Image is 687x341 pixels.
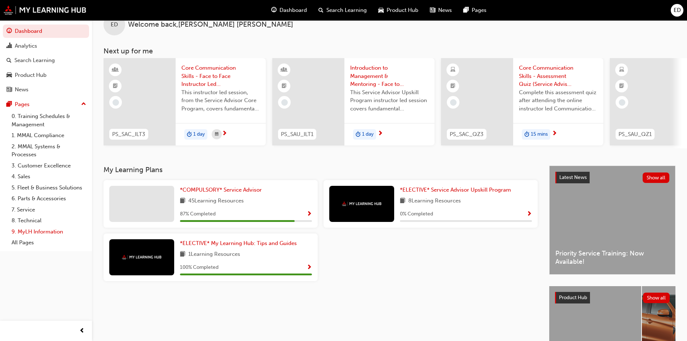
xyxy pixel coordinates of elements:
span: learningResourceType_ELEARNING-icon [450,65,455,75]
span: prev-icon [79,327,85,336]
span: book-icon [180,250,185,259]
span: search-icon [318,6,323,15]
span: duration-icon [187,130,192,139]
span: search-icon [6,57,12,64]
span: Core Communication Skills - Face to Face Instructor Led Training (Service Advisor Core Program) [181,64,260,88]
a: 2. MMAL Systems & Processes [9,141,89,160]
img: mmal [122,255,162,259]
span: 1 day [362,130,374,139]
span: Show Progress [307,211,312,218]
a: *ELECTIVE* Service Advisor Upskill Program [400,186,514,194]
span: car-icon [378,6,384,15]
span: PS_SAU_QZ1 [618,130,652,139]
span: PS_SAU_ILT1 [281,130,313,139]
a: Analytics [3,39,89,53]
span: 87 % Completed [180,210,216,218]
span: learningResourceType_INSTRUCTOR_LED-icon [113,65,118,75]
a: News [3,83,89,96]
span: PS_SAC_QZ3 [450,130,484,139]
span: Search Learning [326,6,367,14]
span: learningRecordVerb_NONE-icon [281,99,288,106]
a: 3. Customer Excellence [9,160,89,171]
a: Dashboard [3,25,89,38]
button: DashboardAnalyticsSearch LearningProduct HubNews [3,23,89,98]
span: Pages [472,6,486,14]
h3: Next up for me [92,47,687,55]
button: Pages [3,98,89,111]
span: ED [674,6,681,14]
span: guage-icon [6,28,12,35]
div: News [15,86,28,94]
a: car-iconProduct Hub [373,3,424,18]
span: booktick-icon [113,82,118,91]
span: Complete this assessment quiz after attending the online instructor led Communication Skills sess... [519,88,598,113]
span: next-icon [222,131,227,137]
div: Pages [15,100,30,109]
span: Introduction to Management & Mentoring - Face to Face Instructor Led Training (Service Advisor Up... [350,64,429,88]
div: Search Learning [14,56,55,65]
span: car-icon [6,72,12,79]
span: learningResourceType_INSTRUCTOR_LED-icon [282,65,287,75]
span: This instructor led session, from the Service Advisor Core Program, covers fundamental communicat... [181,88,260,113]
button: Show all [643,293,670,303]
span: 8 Learning Resources [408,197,461,206]
span: 0 % Completed [400,210,433,218]
span: next-icon [378,131,383,137]
span: learningRecordVerb_NONE-icon [113,99,119,106]
a: Search Learning [3,54,89,67]
button: Show Progress [307,263,312,272]
a: 8. Technical [9,215,89,226]
div: Product Hub [15,71,47,79]
img: mmal [342,201,382,206]
span: Product Hub [559,294,587,301]
span: Welcome back , [PERSON_NAME] [PERSON_NAME] [128,21,293,29]
a: Latest NewsShow allPriority Service Training: Now Available! [549,166,675,275]
a: news-iconNews [424,3,458,18]
span: pages-icon [463,6,469,15]
span: learningResourceType_ELEARNING-icon [619,65,624,75]
span: next-icon [552,131,557,137]
span: 1 day [193,130,205,139]
span: *ELECTIVE* Service Advisor Upskill Program [400,187,511,193]
span: duration-icon [356,130,361,139]
a: *COMPULSORY* Service Advisor [180,186,265,194]
span: learningRecordVerb_NONE-icon [619,99,625,106]
span: Dashboard [279,6,307,14]
span: learningRecordVerb_NONE-icon [450,99,457,106]
span: guage-icon [271,6,277,15]
a: PS_SAU_ILT1Introduction to Management & Mentoring - Face to Face Instructor Led Training (Service... [272,58,435,145]
span: Show Progress [307,265,312,271]
span: book-icon [400,197,405,206]
a: 0. Training Schedules & Management [9,111,89,130]
button: Show all [643,172,670,183]
span: 100 % Completed [180,263,219,272]
span: Latest News [559,174,587,180]
a: 9. MyLH Information [9,226,89,237]
span: pages-icon [6,101,12,108]
img: mmal [4,5,87,15]
span: booktick-icon [450,82,455,91]
span: ED [111,21,118,29]
button: Show Progress [307,210,312,219]
a: *ELECTIVE* My Learning Hub: Tips and Guides [180,239,300,248]
div: Analytics [15,42,37,50]
span: book-icon [180,197,185,206]
span: up-icon [81,100,86,109]
a: Latest NewsShow all [555,172,669,183]
span: *COMPULSORY* Service Advisor [180,187,262,193]
h3: My Learning Plans [104,166,538,174]
span: booktick-icon [619,82,624,91]
span: news-icon [430,6,435,15]
button: ED [671,4,683,17]
a: guage-iconDashboard [265,3,313,18]
span: chart-icon [6,43,12,49]
a: Product HubShow all [555,292,670,303]
a: PS_SAC_ILT3Core Communication Skills - Face to Face Instructor Led Training (Service Advisor Core... [104,58,266,145]
span: news-icon [6,87,12,93]
span: Product Hub [387,6,418,14]
span: PS_SAC_ILT3 [112,130,145,139]
span: Priority Service Training: Now Available! [555,249,669,266]
span: calendar-icon [215,130,219,139]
